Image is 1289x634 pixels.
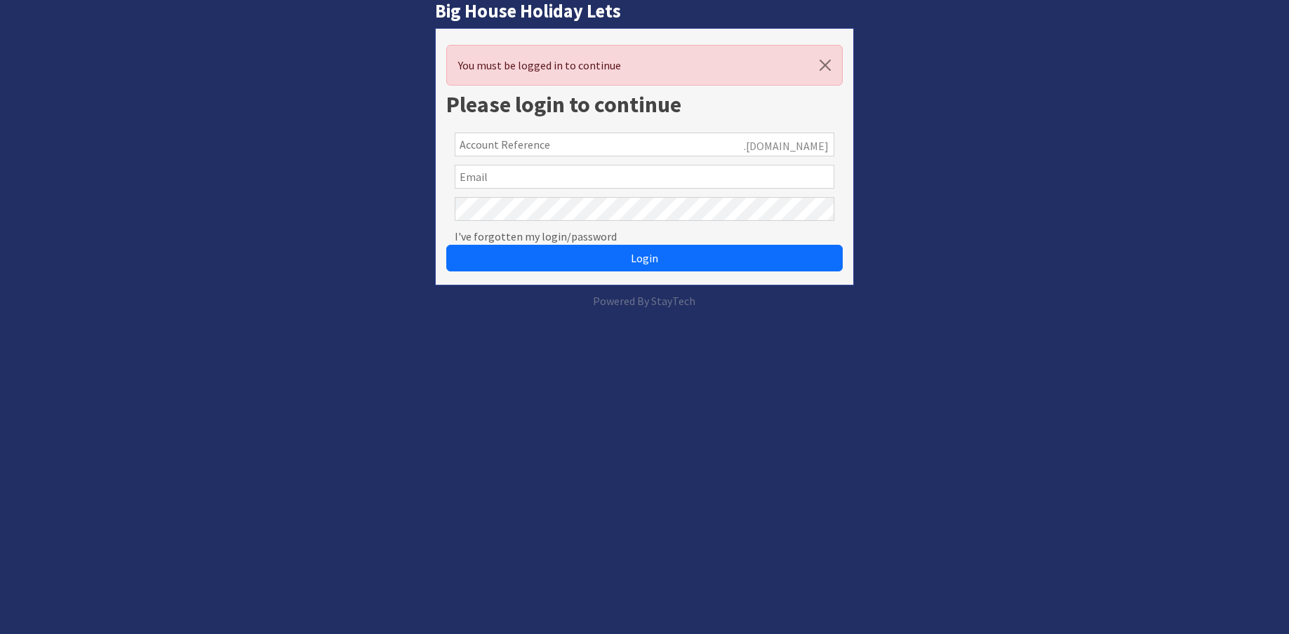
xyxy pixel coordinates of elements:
p: Powered By StayTech [435,292,853,309]
span: Login [631,251,658,265]
span: .[DOMAIN_NAME] [744,137,829,154]
h1: Please login to continue [446,91,842,118]
input: Email [455,165,834,189]
a: I've forgotten my login/password [455,228,617,245]
input: Account Reference [455,133,834,156]
div: You must be logged in to continue [446,45,842,86]
button: Login [446,245,842,271]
